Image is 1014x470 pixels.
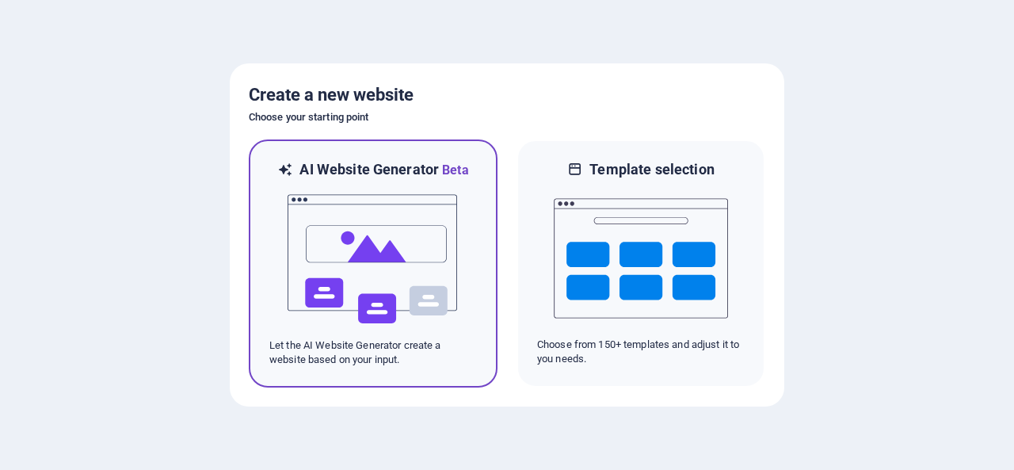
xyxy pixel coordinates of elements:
[589,160,714,179] h6: Template selection
[249,139,497,388] div: AI Website GeneratorBetaaiLet the AI Website Generator create a website based on your input.
[249,108,765,127] h6: Choose your starting point
[269,338,477,367] p: Let the AI Website Generator create a website based on your input.
[537,338,745,366] p: Choose from 150+ templates and adjust it to you needs.
[299,160,468,180] h6: AI Website Generator
[439,162,469,178] span: Beta
[517,139,765,388] div: Template selectionChoose from 150+ templates and adjust it to you needs.
[249,82,765,108] h5: Create a new website
[286,180,460,338] img: ai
